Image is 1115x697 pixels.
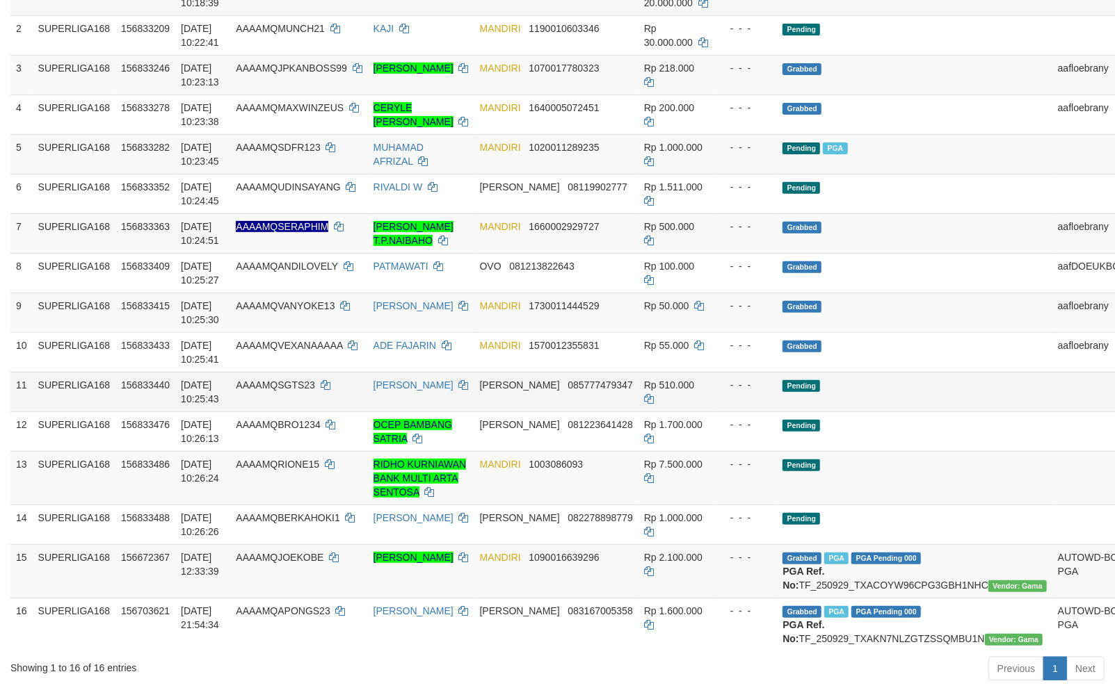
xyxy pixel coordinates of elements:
span: 156833282 [121,142,170,153]
span: [PERSON_NAME] [480,512,560,523]
span: [PERSON_NAME] [480,379,560,391]
span: 156833246 [121,63,170,74]
div: - - - [719,140,772,154]
td: 8 [10,253,33,293]
span: [DATE] 10:25:27 [181,261,219,286]
td: SUPERLIGA168 [33,544,116,598]
span: MANDIRI [480,340,521,351]
span: 156833440 [121,379,170,391]
a: RIVALDI W [374,181,423,192]
span: AAAAMQANDILOVELY [236,261,338,272]
span: AAAAMQSGTS23 [236,379,315,391]
span: [DATE] 10:24:51 [181,221,219,246]
span: [DATE] 10:25:30 [181,300,219,325]
a: [PERSON_NAME] [374,552,454,563]
div: - - - [719,259,772,273]
span: Marked by aafsoycanthlai [823,142,847,154]
div: - - - [719,101,772,115]
span: Rp 218.000 [644,63,694,74]
span: Grabbed [783,341,821,352]
span: [PERSON_NAME] [480,419,560,430]
div: - - - [719,180,772,194]
span: MANDIRI [480,102,521,113]
td: SUPERLIGA168 [33,505,116,544]
td: 12 [10,411,33,451]
td: SUPERLIGA168 [33,95,116,134]
span: 156833363 [121,221,170,232]
span: [DATE] 12:33:39 [181,552,219,577]
td: TF_250929_TXAKN7NLZGTZSSQMBU1N [777,598,1052,651]
span: [DATE] 10:23:38 [181,102,219,127]
span: [DATE] 10:24:45 [181,181,219,206]
a: Next [1066,657,1105,680]
b: PGA Ref. No: [783,566,824,591]
span: PGA Pending [851,606,921,618]
a: MUHAMAD AFRIZAL [374,142,424,167]
span: Rp 500.000 [644,221,694,232]
td: SUPERLIGA168 [33,134,116,174]
span: Pending [783,142,820,154]
span: Vendor URL: https://trx31.1velocity.biz [988,580,1047,592]
span: Rp 1.511.000 [644,181,703,192]
div: - - - [719,604,772,618]
span: Pending [783,380,820,392]
a: Previous [988,657,1044,680]
span: Copy 081213822643 to clipboard [509,261,574,272]
span: 156672367 [121,552,170,563]
span: [DATE] 10:23:45 [181,142,219,167]
span: [DATE] 10:25:41 [181,340,219,365]
span: Grabbed [783,301,821,313]
span: Rp 1.000.000 [644,142,703,153]
td: 5 [10,134,33,174]
td: TF_250929_TXACOYW96CPG3GBH1NHC [777,544,1052,598]
div: - - - [719,22,772,35]
td: 2 [10,15,33,55]
td: 15 [10,544,33,598]
span: Pending [783,459,820,471]
td: 7 [10,213,33,253]
span: Grabbed [783,606,821,618]
span: Rp 2.100.000 [644,552,703,563]
span: 156703621 [121,605,170,616]
span: Copy 1020011289235 to clipboard [529,142,599,153]
td: SUPERLIGA168 [33,213,116,253]
span: AAAAMQMAXWINZEUS [236,102,344,113]
span: Copy 1070017780323 to clipboard [529,63,599,74]
div: - - - [719,511,772,525]
td: 4 [10,95,33,134]
span: 156833415 [121,300,170,311]
span: [DATE] 10:22:41 [181,23,219,48]
span: Pending [783,182,820,194]
span: AAAAMQMUNCH21 [236,23,325,34]
span: [DATE] 10:23:13 [181,63,219,88]
span: AAAAMQUDINSAYANG [236,181,340,192]
a: [PERSON_NAME] [374,300,454,311]
span: MANDIRI [480,552,521,563]
a: [PERSON_NAME] [374,379,454,391]
a: PATMAWATI [374,261,428,272]
span: [PERSON_NAME] [480,181,560,192]
span: 156833409 [121,261,170,272]
td: 16 [10,598,33,651]
span: Copy 082278898779 to clipboard [568,512,632,523]
div: - - - [719,61,772,75]
span: Rp 1.000.000 [644,512,703,523]
span: Rp 50.000 [644,300,689,311]
span: 156833433 [121,340,170,351]
span: Pending [783,24,820,35]
span: MANDIRI [480,63,521,74]
a: [PERSON_NAME] [374,63,454,74]
span: AAAAMQBERKAHOKI1 [236,512,339,523]
span: MANDIRI [480,459,521,470]
span: AAAAMQVEXANAAAAA [236,340,342,351]
b: PGA Ref. No: [783,619,824,644]
span: Grabbed [783,103,821,115]
span: 156833488 [121,512,170,523]
td: 14 [10,505,33,544]
td: 10 [10,332,33,372]
span: 156833209 [121,23,170,34]
span: Rp 1.700.000 [644,419,703,430]
span: [DATE] 21:54:34 [181,605,219,630]
td: SUPERLIGA168 [33,174,116,213]
div: - - - [719,220,772,233]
